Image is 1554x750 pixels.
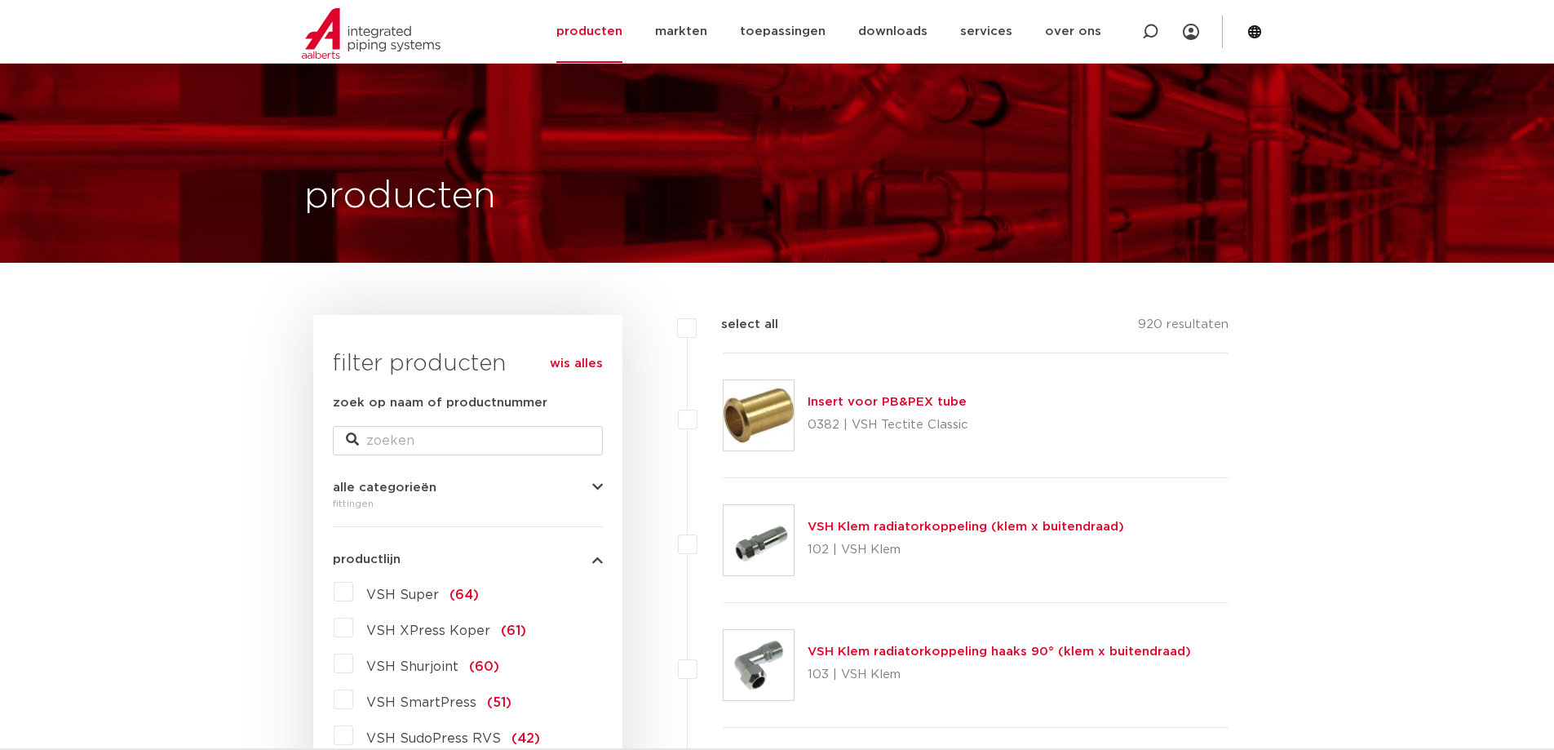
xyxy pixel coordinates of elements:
div: fittingen [333,494,603,513]
img: Thumbnail for Insert voor PB&PEX tube [724,380,794,450]
label: zoek op naam of productnummer [333,393,547,413]
span: (51) [487,696,511,709]
span: alle categorieën [333,482,436,494]
span: productlijn [333,553,401,566]
span: VSH Super [366,588,439,601]
button: alle categorieën [333,482,603,494]
span: (42) [511,732,540,745]
span: VSH SmartPress [366,696,476,709]
p: 0382 | VSH Tectite Classic [808,412,968,438]
span: VSH Shurjoint [366,660,458,673]
a: wis alles [550,354,603,374]
a: VSH Klem radiatorkoppeling (klem x buitendraad) [808,521,1124,533]
p: 920 resultaten [1138,315,1229,340]
img: Thumbnail for VSH Klem radiatorkoppeling haaks 90° (klem x buitendraad) [724,630,794,700]
h3: filter producten [333,348,603,380]
span: (60) [469,660,499,673]
span: (64) [449,588,479,601]
p: 102 | VSH Klem [808,537,1124,563]
input: zoeken [333,426,603,455]
a: Insert voor PB&PEX tube [808,396,967,408]
img: Thumbnail for VSH Klem radiatorkoppeling (klem x buitendraad) [724,505,794,575]
span: VSH SudoPress RVS [366,732,501,745]
h1: producten [304,171,496,223]
a: VSH Klem radiatorkoppeling haaks 90° (klem x buitendraad) [808,646,1191,658]
span: VSH XPress Koper [366,624,490,637]
span: (61) [501,624,526,637]
button: productlijn [333,553,603,566]
label: select all [697,315,778,335]
p: 103 | VSH Klem [808,662,1191,688]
